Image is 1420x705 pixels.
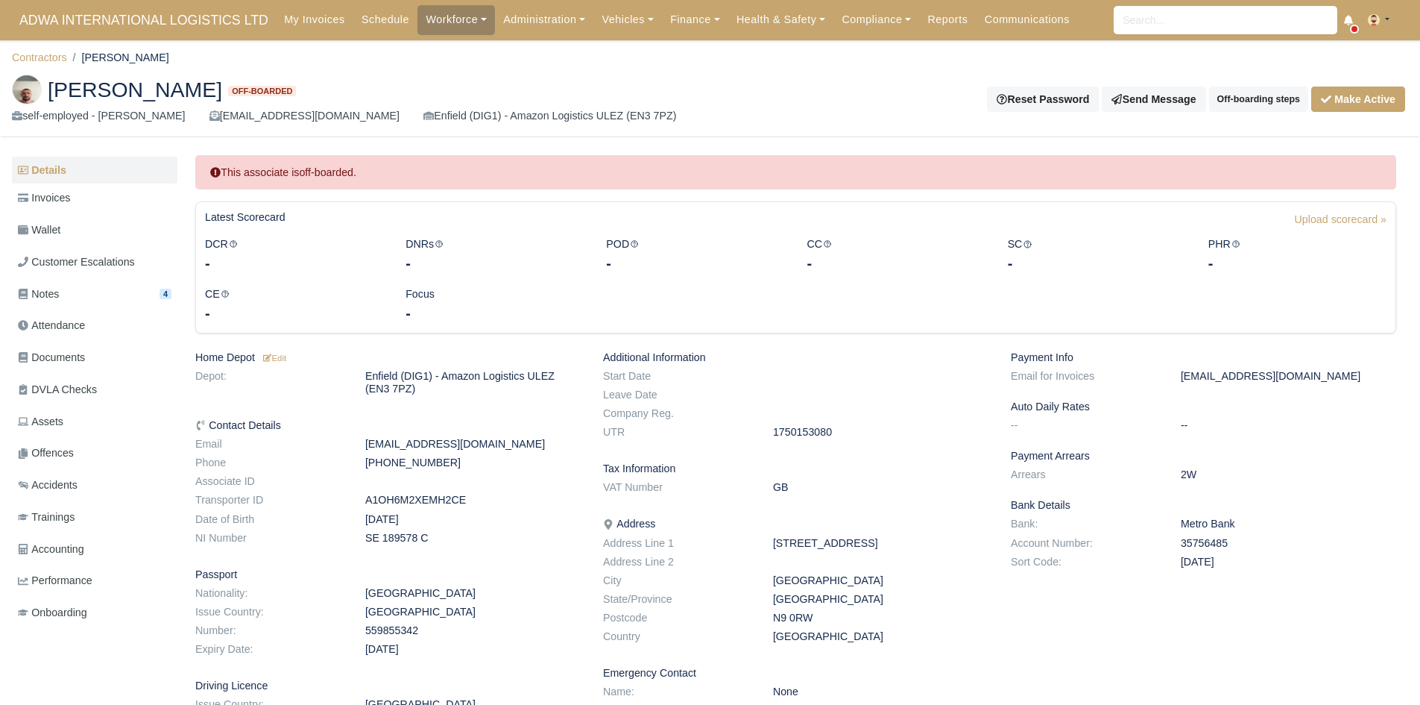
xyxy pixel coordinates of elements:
span: Invoices [18,189,70,207]
div: - [406,253,584,274]
a: Schedule [353,5,417,34]
h6: Payment Arrears [1011,450,1396,463]
h6: Emergency Contact [603,667,988,680]
a: Wallet [12,216,177,245]
div: Focus [394,286,595,324]
a: Trainings [12,503,177,532]
dd: None [762,686,1000,698]
div: Brian Bajraktari [1,63,1419,137]
span: Performance [18,572,92,589]
h6: Bank Details [1011,499,1396,512]
span: Off-boarded [228,86,296,97]
a: Edit [261,351,286,363]
dt: Sort Code: [1000,556,1170,568]
dt: VAT Number [592,481,762,494]
span: Accounting [18,541,84,558]
span: Onboarding [18,604,87,621]
div: Enfield (DIG1) - Amazon Logistics ULEZ (EN3 7PZ) [423,107,676,125]
span: DVLA Checks [18,381,97,398]
div: - [807,253,985,274]
dt: Phone [184,457,354,469]
dd: [GEOGRAPHIC_DATA] [354,606,592,618]
a: Accidents [12,471,177,500]
dt: Expiry Date: [184,643,354,656]
dt: Leave Date [592,389,762,401]
dd: 559855342 [354,624,592,637]
a: My Invoices [276,5,353,34]
div: SC [997,236,1197,274]
div: - [205,253,383,274]
span: [PERSON_NAME] [48,79,222,100]
span: Offences [18,445,74,462]
dt: Date of Birth [184,513,354,526]
dd: [EMAIL_ADDRESS][DOMAIN_NAME] [1170,370,1407,383]
dd: [DATE] [354,643,592,656]
a: Performance [12,566,177,595]
a: Health & Safety [728,5,834,34]
span: Wallet [18,222,60,239]
dd: [GEOGRAPHIC_DATA] [762,630,1000,643]
a: Send Message [1102,87,1205,112]
dt: Nationality: [184,587,354,600]
dt: Country [592,630,762,643]
div: [EMAIL_ADDRESS][DOMAIN_NAME] [209,107,400,125]
dd: A1OH6M2XEMH2CE [354,494,592,507]
dd: GB [762,481,1000,494]
a: Invoices [12,184,177,213]
dt: Name: [592,686,762,698]
dd: [DATE] [1170,556,1407,568]
a: Assets [12,407,177,436]
a: Offences [12,439,177,468]
span: Customer Escalations [18,254,135,271]
a: Vehicles [593,5,662,34]
h6: Contact Details [195,419,581,432]
span: Documents [18,349,85,366]
dt: NI Number [184,532,354,545]
div: - [1208,253,1386,274]
span: Trainings [18,509,75,526]
a: Attendance [12,311,177,340]
dd: Metro Bank [1170,518,1407,530]
div: self-employed - [PERSON_NAME] [12,107,186,125]
a: Customer Escalations [12,248,177,277]
h6: Payment Info [1011,351,1396,364]
dt: City [592,574,762,587]
dt: Start Date [592,370,762,383]
dt: Transporter ID [184,494,354,507]
dt: UTR [592,426,762,439]
dt: Arrears [1000,469,1170,481]
dt: Issue Country: [184,606,354,618]
dt: Email for Invoices [1000,370,1170,383]
input: Search... [1114,6,1337,34]
dd: [EMAIL_ADDRESS][DOMAIN_NAME] [354,438,592,451]
h6: Address [603,518,988,530]
dd: Enfield (DIG1) - Amazon Logistics ULEZ (EN3 7PZ) [354,370,592,395]
div: - [406,303,584,324]
dt: Address Line 1 [592,537,762,550]
div: PHR [1197,236,1398,274]
dd: -- [1170,419,1407,432]
button: Make Active [1311,87,1405,112]
button: Reset Password [987,87,1099,112]
a: Accounting [12,535,177,564]
button: Off-boarding steps [1209,87,1308,112]
div: - [606,253,784,274]
h6: Driving Licence [195,680,581,692]
dt: Postcode [592,612,762,624]
dt: Bank: [1000,518,1170,530]
a: Finance [662,5,728,34]
h6: Home Depot [195,351,581,364]
a: Reports [919,5,976,34]
dt: -- [1000,419,1170,432]
dd: [STREET_ADDRESS] [762,537,1000,550]
a: Notes 4 [12,280,177,309]
dd: 2W [1170,469,1407,481]
div: - [1008,253,1186,274]
small: Edit [261,354,286,363]
div: POD [595,236,795,274]
a: Details [12,157,177,184]
dd: [DATE] [354,513,592,526]
dd: SE 189578 C [354,532,592,545]
a: Communications [976,5,1079,34]
dt: Account Number: [1000,537,1170,550]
